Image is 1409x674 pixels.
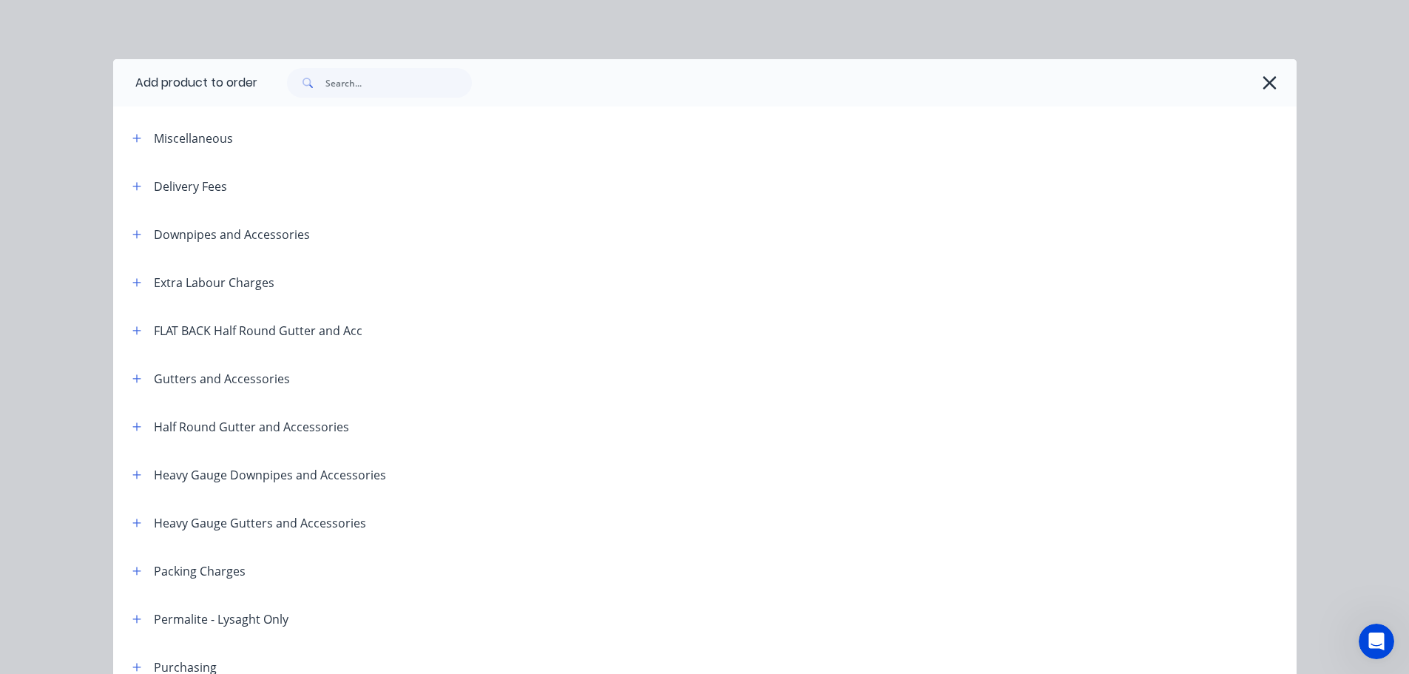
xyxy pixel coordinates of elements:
[1359,624,1394,659] iframe: Intercom live chat
[325,68,472,98] input: Search...
[113,59,257,107] div: Add product to order
[154,514,366,532] div: Heavy Gauge Gutters and Accessories
[154,418,349,436] div: Half Round Gutter and Accessories
[154,178,227,195] div: Delivery Fees
[154,466,386,484] div: Heavy Gauge Downpipes and Accessories
[154,226,310,243] div: Downpipes and Accessories
[154,274,274,291] div: Extra Labour Charges
[154,562,246,580] div: Packing Charges
[154,322,362,340] div: FLAT BACK Half Round Gutter and Acc
[154,370,290,388] div: Gutters and Accessories
[154,610,288,628] div: Permalite - Lysaght Only
[154,129,233,147] div: Miscellaneous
